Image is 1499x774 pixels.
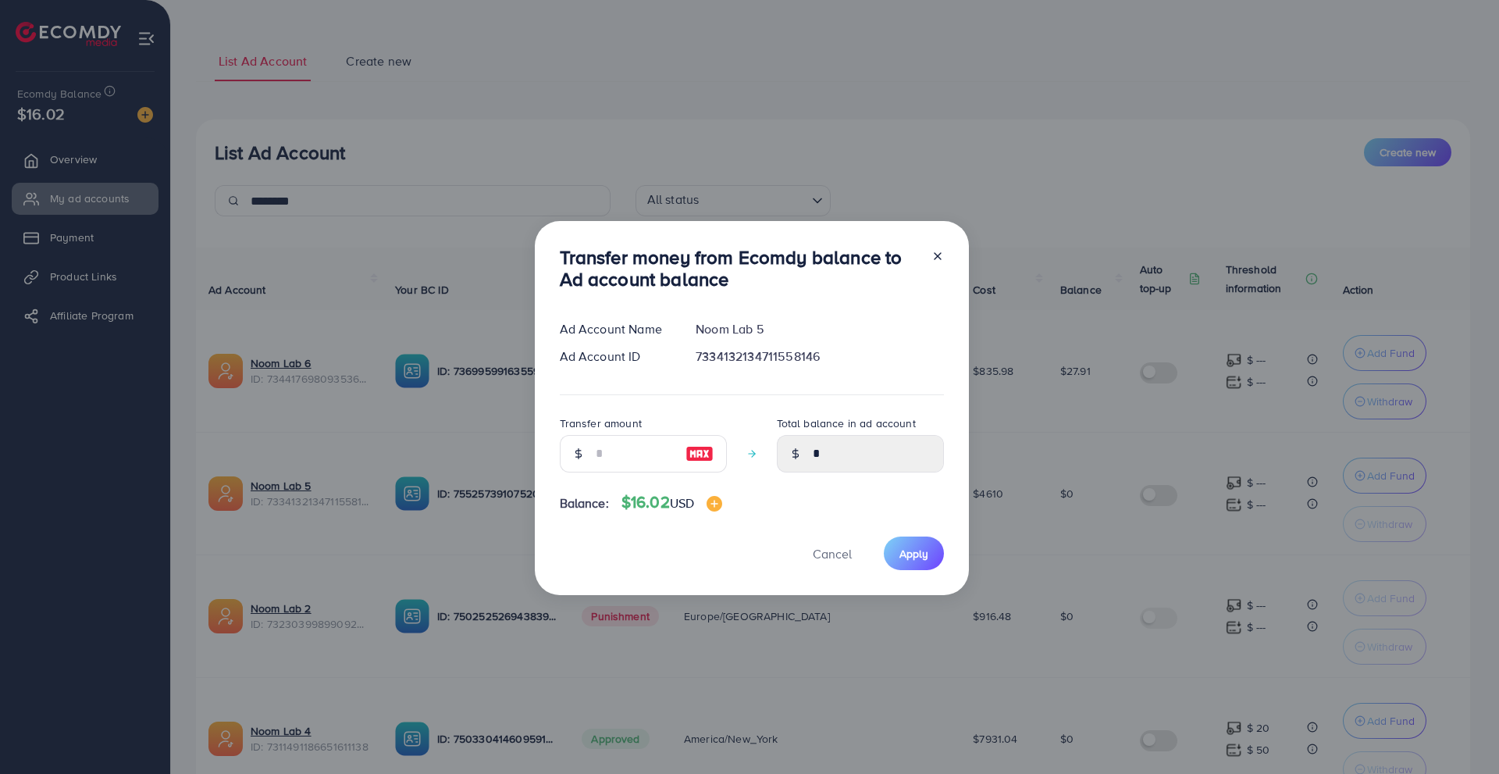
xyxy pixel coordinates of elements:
label: Transfer amount [560,416,642,431]
span: USD [670,494,694,512]
div: Ad Account ID [547,348,684,366]
div: Ad Account Name [547,320,684,338]
div: 7334132134711558146 [683,348,956,366]
img: image [707,496,722,512]
iframe: Chat [1433,704,1487,762]
label: Total balance in ad account [777,416,916,431]
span: Cancel [813,545,852,562]
button: Cancel [793,537,871,570]
h4: $16.02 [621,493,722,512]
img: image [685,444,714,463]
span: Balance: [560,494,609,512]
h3: Transfer money from Ecomdy balance to Ad account balance [560,246,919,291]
button: Apply [884,537,944,570]
div: Noom Lab 5 [683,320,956,338]
span: Apply [899,546,928,562]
